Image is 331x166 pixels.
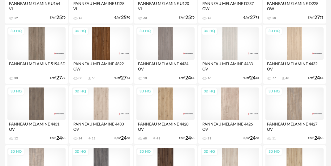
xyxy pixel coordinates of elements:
div: 16 [79,16,82,20]
span: 24 [185,136,191,140]
div: 3D HQ [8,88,24,96]
div: 11 [272,137,276,140]
div: €/m² 68 [308,76,324,80]
div: 3D HQ [137,148,153,156]
div: €/m² 68 [308,136,324,140]
div: PANNEAU MELAMINE 4434 OV [136,60,195,72]
div: PANNEAU MELAMINE 4427 OV [265,120,324,133]
div: €/m² 73 [243,16,259,20]
div: PANNEAU MELAMINE 5194 SD [7,60,66,72]
a: 3D HQ PANNEAU MELAMINE 4431 OV 12 €/m²2468 [5,85,68,144]
div: 3D HQ [72,148,89,156]
span: 25 [56,16,62,20]
span: 24 [314,76,320,80]
div: 3D HQ [72,28,89,35]
div: 3D HQ [201,88,218,96]
span: 27 [314,16,320,20]
div: 16 [208,76,211,80]
span: 24 [56,136,62,140]
div: €/m² 70 [114,16,130,20]
div: €/m² 73 [308,16,324,20]
span: 24 [121,136,127,140]
div: PANNEAU MELAMINE 4430 OV [72,120,130,133]
div: 12 [92,137,96,140]
div: PANNEAU MELAMINE 4426 OV [201,120,259,133]
span: 27 [56,76,62,80]
a: 3D HQ PANNEAU MELAMINE 4822 OW 88 Download icon 55 €/m²2773 [69,25,132,84]
div: 3D HQ [8,148,24,156]
div: 88 [79,76,82,80]
div: 3D HQ [201,148,218,156]
div: 21 [208,137,211,140]
div: 10 [143,76,147,80]
div: €/m² 68 [114,136,130,140]
a: 3D HQ PANNEAU MELAMINE 5194 SD 30 €/m²2773 [5,25,68,84]
span: 24 [250,76,256,80]
a: 3D HQ PANNEAU MELAMINE 4432 OV 77 Download icon 48 €/m²2468 [263,25,326,84]
span: 27 [121,76,127,80]
div: PANNEAU MELAMINE 4822 OW [72,60,130,72]
div: 3D HQ [201,28,218,35]
div: 3D HQ [72,88,89,96]
div: PANNEAU MELAMINE 4433 OV [201,60,259,72]
span: Download icon [281,76,286,81]
div: PANNEAU MELAMINE 4431 OV [7,120,66,133]
div: 3D HQ [266,28,282,35]
div: €/m² 68 [243,136,259,140]
a: 3D HQ PANNEAU MELAMINE 4430 OV 24 Download icon 12 €/m²2468 [69,85,132,144]
div: 48 [286,76,289,80]
a: 3D HQ PANNEAU MELAMINE 4433 OV 16 €/m²2468 [198,25,261,84]
div: 3D HQ [266,88,282,96]
span: Download icon [152,136,157,141]
div: 77 [272,76,276,80]
div: 24 [79,137,82,140]
div: 3D HQ [8,28,24,35]
span: 24 [250,136,256,140]
span: 25 [121,16,127,20]
div: €/m² 68 [50,136,66,140]
span: 25 [185,16,191,20]
div: €/m² 73 [50,76,66,80]
div: 3D HQ [266,148,282,156]
span: 27 [250,16,256,20]
div: 3D HQ [137,88,153,96]
div: PANNEAU MELAMINE 4432 OV [265,60,324,72]
div: 19 [14,16,18,20]
div: 16 [208,16,211,20]
div: 30 [14,76,18,80]
span: Download icon [87,76,92,81]
div: 55 [92,76,96,80]
a: 3D HQ PANNEAU MELAMINE 4428 OV 68 Download icon 41 €/m²2468 [134,85,197,144]
span: 24 [185,76,191,80]
div: €/m² 70 [179,16,195,20]
span: 24 [314,136,320,140]
div: 3D HQ [137,28,153,35]
div: €/m² 68 [179,76,195,80]
div: 68 [143,137,147,140]
div: €/m² 70 [50,16,66,20]
a: 3D HQ PANNEAU MELAMINE 4426 OV 21 €/m²2468 [198,85,261,144]
div: PANNEAU MELAMINE 4428 OV [136,120,195,133]
div: €/m² 68 [243,76,259,80]
div: 20 [143,16,147,20]
div: €/m² 68 [179,136,195,140]
a: 3D HQ PANNEAU MELAMINE 4427 OV 11 €/m²2468 [263,85,326,144]
div: €/m² 73 [114,76,130,80]
div: 41 [157,137,160,140]
div: 18 [272,16,276,20]
span: Download icon [87,136,92,141]
a: 3D HQ PANNEAU MELAMINE 4434 OV 10 €/m²2468 [134,25,197,84]
div: 12 [14,137,18,140]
